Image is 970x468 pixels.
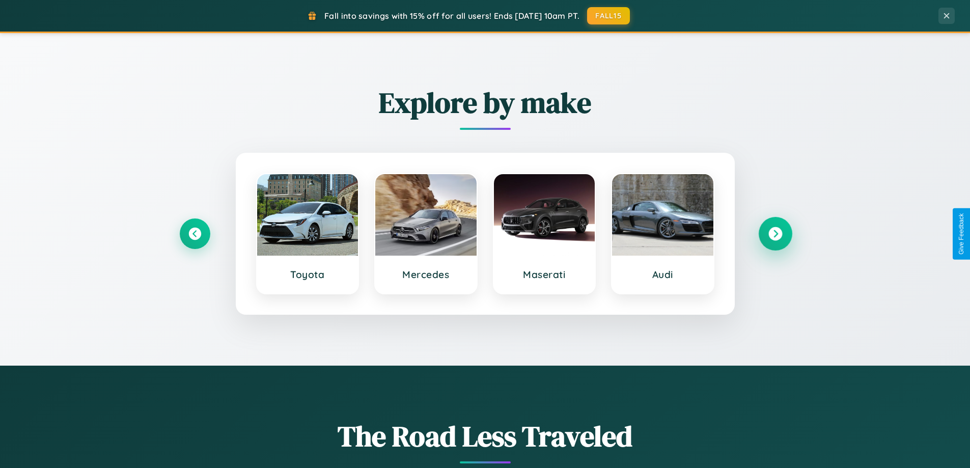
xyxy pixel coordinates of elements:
[504,268,585,281] h3: Maserati
[180,83,791,122] h2: Explore by make
[180,417,791,456] h1: The Road Less Traveled
[958,213,965,255] div: Give Feedback
[267,268,348,281] h3: Toyota
[324,11,579,21] span: Fall into savings with 15% off for all users! Ends [DATE] 10am PT.
[385,268,466,281] h3: Mercedes
[622,268,703,281] h3: Audi
[587,7,630,24] button: FALL15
